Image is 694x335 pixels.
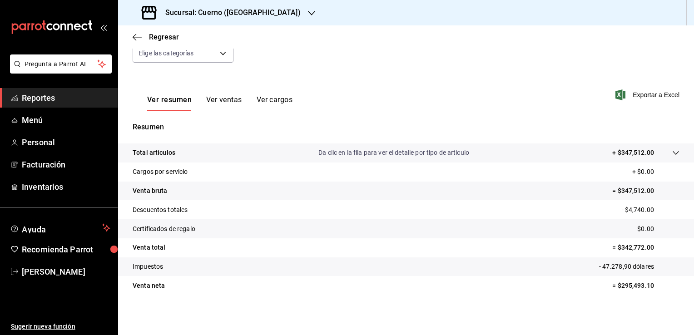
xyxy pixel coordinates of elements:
[22,267,85,276] font: [PERSON_NAME]
[133,281,165,291] p: Venta neta
[11,323,75,330] font: Sugerir nueva función
[139,49,194,58] span: Elige las categorías
[206,95,242,111] button: Ver ventas
[22,115,43,125] font: Menú
[617,89,679,100] button: Exportar a Excel
[149,33,179,41] span: Regresar
[158,7,301,18] h3: Sucursal: Cuerno ([GEOGRAPHIC_DATA])
[318,148,469,158] p: Da clic en la fila para ver el detalle por tipo de artículo
[10,54,112,74] button: Pregunta a Parrot AI
[612,148,654,158] p: + $347,512.00
[22,182,63,192] font: Inventarios
[612,243,679,252] p: = $342,772.00
[6,66,112,75] a: Pregunta a Parrot AI
[22,245,93,254] font: Recomienda Parrot
[599,262,680,271] p: - 47.278,90 dólares
[634,224,679,234] p: - $0.00
[257,95,293,111] button: Ver cargos
[100,24,107,31] button: open_drawer_menu
[133,148,175,158] p: Total artículos
[133,224,195,234] p: Certificados de regalo
[133,205,188,215] p: Descuentos totales
[133,167,188,177] p: Cargos por servicio
[622,205,679,215] p: - $4,740.00
[22,138,55,147] font: Personal
[612,281,679,291] p: = $295,493.10
[147,95,192,104] font: Ver resumen
[22,93,55,103] font: Reportes
[22,160,65,169] font: Facturación
[133,33,179,41] button: Regresar
[22,222,99,233] span: Ayuda
[133,122,679,133] p: Resumen
[133,243,165,252] p: Venta total
[633,91,679,99] font: Exportar a Excel
[133,262,163,271] p: Impuestos
[25,59,98,69] span: Pregunta a Parrot AI
[147,95,292,111] div: Pestañas de navegación
[133,186,167,196] p: Venta bruta
[612,186,679,196] p: = $347,512.00
[632,167,679,177] p: + $0.00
